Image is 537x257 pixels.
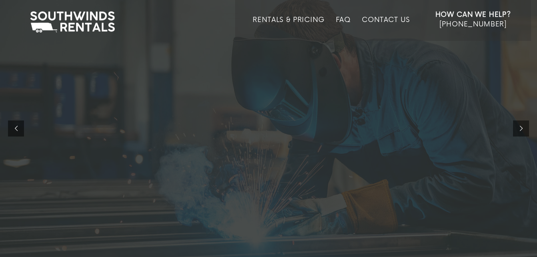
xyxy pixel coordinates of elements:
[435,10,511,35] a: How Can We Help? [PHONE_NUMBER]
[362,16,409,41] a: Contact Us
[336,16,351,41] a: FAQ
[253,16,324,41] a: Rentals & Pricing
[26,10,119,34] img: Southwinds Rentals Logo
[439,20,507,28] span: [PHONE_NUMBER]
[435,11,511,19] strong: How Can We Help?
